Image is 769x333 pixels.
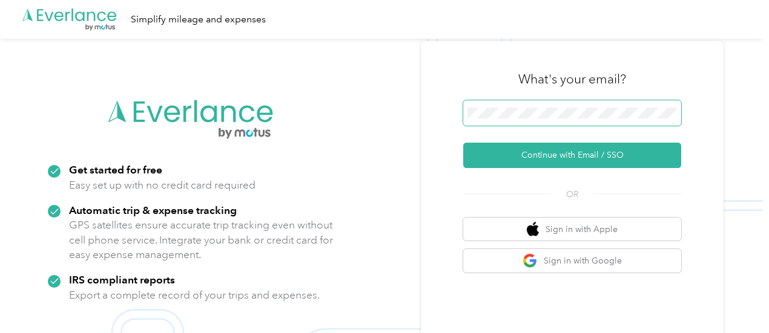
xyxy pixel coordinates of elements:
div: Simplify mileage and expenses [131,12,266,27]
strong: IRS compliant reports [69,273,175,286]
p: Easy set up with no credit card required [69,178,256,193]
p: Export a complete record of your trips and expenses. [69,288,320,303]
h3: What's your email? [518,71,626,88]
strong: Automatic trip & expense tracking [69,204,237,216]
button: google logoSign in with Google [463,249,681,273]
p: GPS satellites ensure accurate trip tracking even without cell phone service. Integrate your bank... [69,218,334,262]
img: apple logo [527,222,539,237]
img: google logo [523,253,538,268]
button: apple logoSign in with Apple [463,218,681,241]
button: Continue with Email / SSO [463,143,681,168]
span: OR [551,188,593,201]
strong: Get started for free [69,163,162,176]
